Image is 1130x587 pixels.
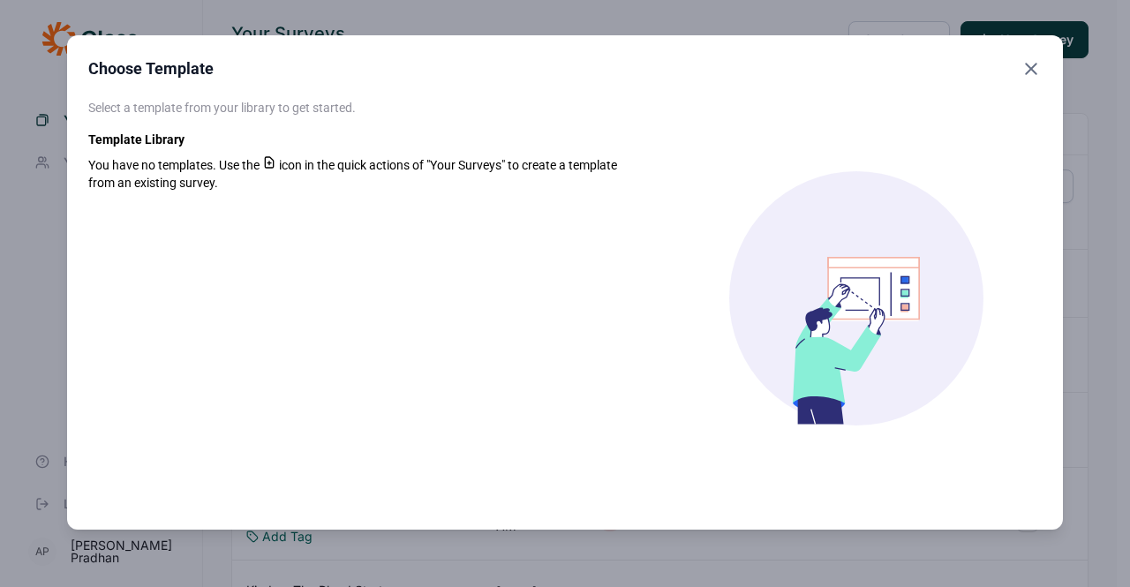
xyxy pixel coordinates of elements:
span: You have no templates. Use the [88,158,260,172]
h2: Choose Template [88,56,214,81]
button: Close [1021,56,1042,81]
span: icon in the quick actions of "Your Surveys" to create a template from an existing survey. [88,158,617,190]
p: Select a template from your library to get started. [88,99,1042,117]
h1: Template Library [88,131,644,148]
